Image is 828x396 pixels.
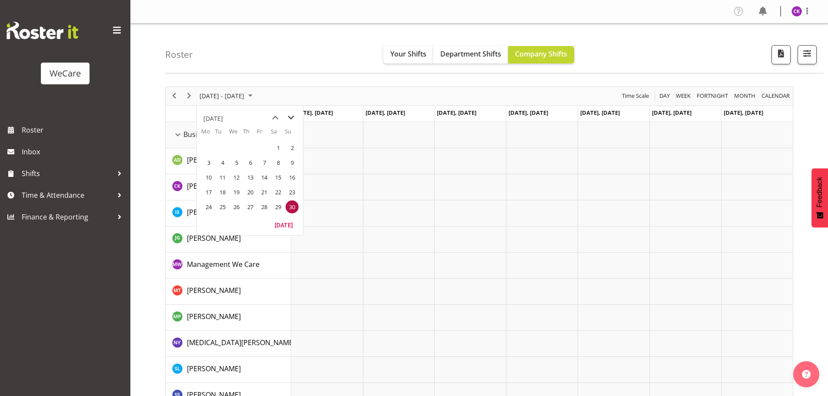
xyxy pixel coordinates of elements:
button: next month [283,110,299,126]
span: Finance & Reporting [22,210,113,223]
th: Sa [271,127,285,140]
button: Filter Shifts [798,45,817,64]
span: Thursday, June 13, 2024 [244,171,257,184]
span: Time Scale [621,90,650,101]
button: Timeline Week [675,90,692,101]
span: Sunday, June 30, 2024 [286,200,299,213]
span: Day [658,90,671,101]
div: June 24 - 30, 2024 [196,87,258,105]
div: title [203,110,223,127]
a: [PERSON_NAME] [187,311,241,322]
a: [PERSON_NAME] [187,285,241,296]
td: Isabel Simcox resource [166,200,291,226]
span: Friday, June 7, 2024 [258,156,271,169]
span: [DATE], [DATE] [293,109,333,116]
button: Your Shifts [383,46,433,63]
span: [PERSON_NAME] [187,233,241,243]
th: Fr [257,127,271,140]
span: [DATE], [DATE] [580,109,620,116]
button: Download a PDF of the roster according to the set date range. [771,45,791,64]
span: [DATE], [DATE] [509,109,548,116]
span: Wednesday, June 12, 2024 [230,171,243,184]
span: Friday, June 14, 2024 [258,171,271,184]
span: calendar [761,90,791,101]
button: Timeline Month [733,90,757,101]
h4: Roster [165,50,193,60]
span: [DATE], [DATE] [437,109,476,116]
span: Friday, June 28, 2024 [258,200,271,213]
button: Today [269,219,299,231]
span: Monday, June 17, 2024 [202,186,215,199]
td: Business Support Office resource [166,122,291,148]
span: Wednesday, June 19, 2024 [230,186,243,199]
button: Timeline Day [658,90,672,101]
img: help-xxl-2.png [802,370,811,379]
span: Tuesday, June 11, 2024 [216,171,229,184]
span: Thursday, June 20, 2024 [244,186,257,199]
button: Month [760,90,791,101]
td: Aleea Devenport resource [166,148,291,174]
span: Saturday, June 22, 2024 [272,186,285,199]
th: Tu [215,127,229,140]
span: Sunday, June 16, 2024 [286,171,299,184]
span: Time & Attendance [22,189,113,202]
span: Saturday, June 15, 2024 [272,171,285,184]
button: previous month [267,110,283,126]
th: Mo [201,127,215,140]
span: Company Shifts [515,49,567,59]
a: [MEDICAL_DATA][PERSON_NAME] [187,337,295,348]
span: Friday, June 21, 2024 [258,186,271,199]
a: Management We Care [187,259,259,270]
button: Previous [169,90,180,101]
td: Janine Grundler resource [166,226,291,253]
button: June 2024 [198,90,256,101]
th: Su [285,127,299,140]
div: previous period [167,87,182,105]
span: Feedback [816,177,824,207]
span: Your Shifts [390,49,426,59]
a: [PERSON_NAME] [187,155,241,165]
span: Tuesday, June 18, 2024 [216,186,229,199]
td: Millie Pumphrey resource [166,305,291,331]
span: [DATE] - [DATE] [199,90,245,101]
span: Roster [22,123,126,136]
span: Monday, June 24, 2024 [202,200,215,213]
span: Wednesday, June 26, 2024 [230,200,243,213]
th: Th [243,127,257,140]
button: Time Scale [621,90,651,101]
span: Thursday, June 6, 2024 [244,156,257,169]
span: Shifts [22,167,113,180]
a: [PERSON_NAME] [187,181,241,191]
td: Management We Care resource [166,253,291,279]
span: Fortnight [696,90,729,101]
span: Saturday, June 1, 2024 [272,141,285,154]
span: Thursday, June 27, 2024 [244,200,257,213]
span: Saturday, June 8, 2024 [272,156,285,169]
div: WeCare [50,67,81,80]
td: Michelle Thomas resource [166,279,291,305]
td: Sunday, June 30, 2024 [285,200,299,214]
img: Rosterit website logo [7,22,78,39]
button: Company Shifts [508,46,574,63]
img: chloe-kim10479.jpg [791,6,802,17]
span: Department Shifts [440,49,501,59]
span: [DATE], [DATE] [652,109,692,116]
span: Tuesday, June 25, 2024 [216,200,229,213]
span: [DATE], [DATE] [724,109,763,116]
span: Monday, June 3, 2024 [202,156,215,169]
span: Week [675,90,692,101]
span: Sunday, June 9, 2024 [286,156,299,169]
span: Monday, June 10, 2024 [202,171,215,184]
td: Chloe Kim resource [166,174,291,200]
span: Inbox [22,145,126,158]
span: [DATE], [DATE] [366,109,405,116]
a: [PERSON_NAME] [187,207,241,217]
span: [PERSON_NAME] [187,364,241,373]
span: [MEDICAL_DATA][PERSON_NAME] [187,338,295,347]
span: Tuesday, June 4, 2024 [216,156,229,169]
